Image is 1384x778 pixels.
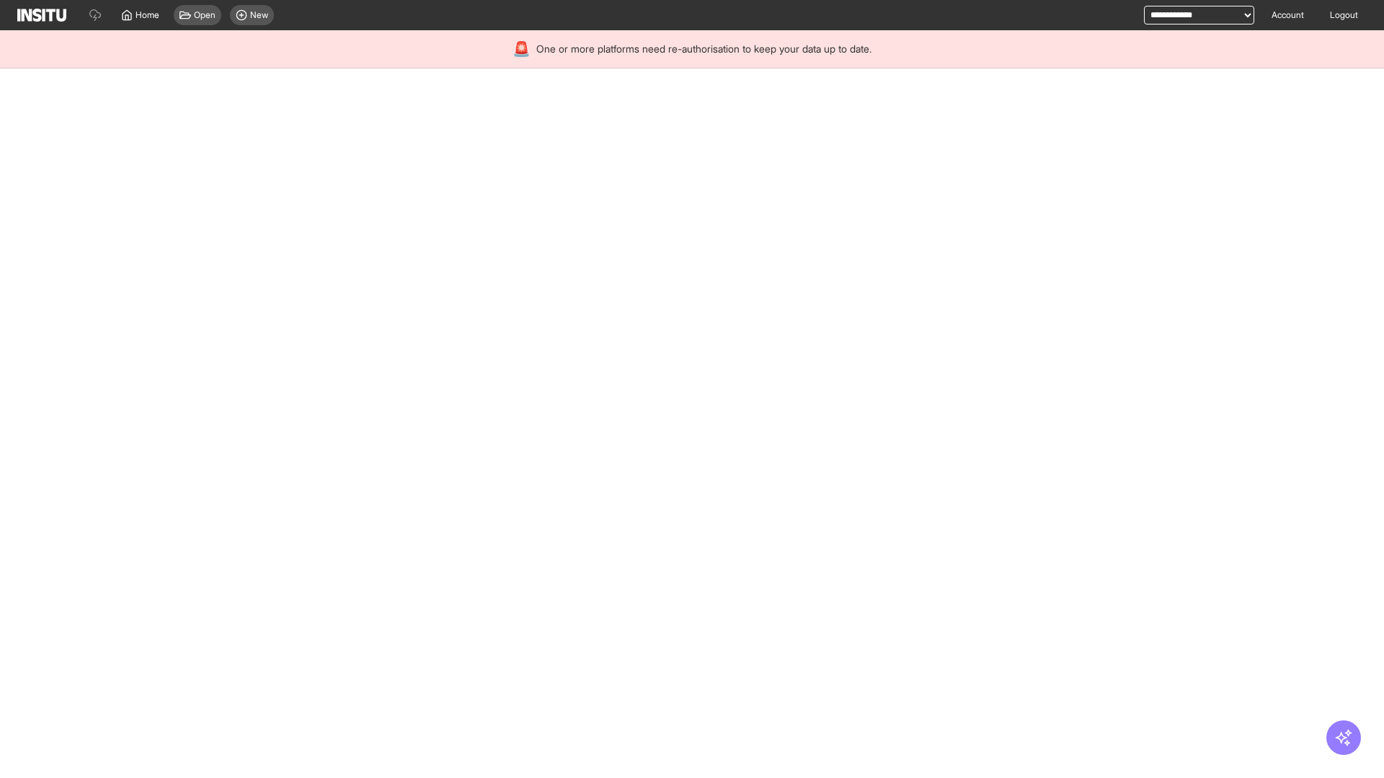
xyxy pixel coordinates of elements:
[536,42,871,56] span: One or more platforms need re-authorisation to keep your data up to date.
[513,39,531,59] div: 🚨
[136,9,159,21] span: Home
[250,9,268,21] span: New
[17,9,66,22] img: Logo
[194,9,216,21] span: Open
